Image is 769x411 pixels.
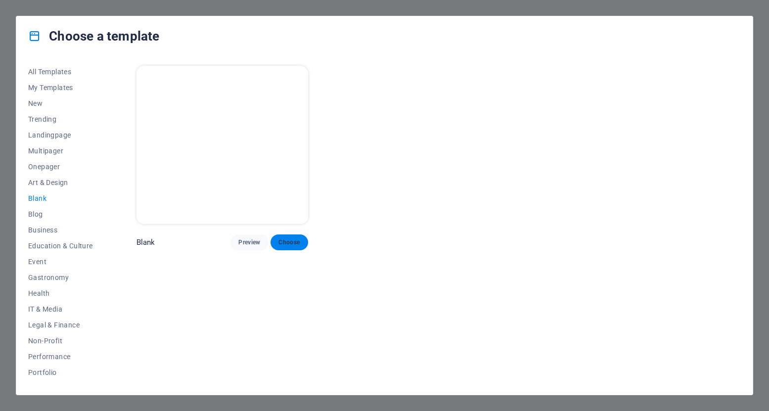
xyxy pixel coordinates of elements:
span: IT & Media [28,305,93,313]
button: New [28,95,93,111]
span: Education & Culture [28,242,93,250]
span: Business [28,226,93,234]
button: Blank [28,190,93,206]
p: Blank [136,237,155,247]
span: Performance [28,353,93,361]
span: Blog [28,210,93,218]
button: Event [28,254,93,270]
span: Preview [238,238,260,246]
button: Education & Culture [28,238,93,254]
button: Multipager [28,143,93,159]
button: All Templates [28,64,93,80]
button: Choose [271,234,308,250]
button: Onepager [28,159,93,175]
span: Choose [278,238,300,246]
button: Blog [28,206,93,222]
span: New [28,99,93,107]
span: Gastronomy [28,274,93,281]
span: Onepager [28,163,93,171]
span: Event [28,258,93,266]
button: Trending [28,111,93,127]
button: Health [28,285,93,301]
h4: Choose a template [28,28,159,44]
button: Legal & Finance [28,317,93,333]
button: Preview [230,234,268,250]
span: Blank [28,194,93,202]
span: Legal & Finance [28,321,93,329]
button: Services [28,380,93,396]
span: Art & Design [28,179,93,186]
span: Landingpage [28,131,93,139]
img: Blank [136,66,308,224]
span: Health [28,289,93,297]
button: IT & Media [28,301,93,317]
button: Art & Design [28,175,93,190]
button: Performance [28,349,93,365]
span: Non-Profit [28,337,93,345]
button: Gastronomy [28,270,93,285]
span: Multipager [28,147,93,155]
span: All Templates [28,68,93,76]
span: My Templates [28,84,93,91]
button: My Templates [28,80,93,95]
button: Business [28,222,93,238]
span: Trending [28,115,93,123]
span: Portfolio [28,368,93,376]
button: Portfolio [28,365,93,380]
button: Non-Profit [28,333,93,349]
button: Landingpage [28,127,93,143]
